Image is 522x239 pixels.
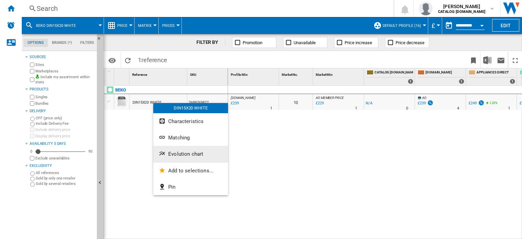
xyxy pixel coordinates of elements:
[168,184,175,190] span: Pin
[153,163,228,179] button: Add to selections...
[168,135,190,141] span: Matching
[168,168,213,174] span: Add to selections...
[153,103,228,113] div: DIN15X20 WHITE
[153,113,228,130] button: Characteristics
[153,130,228,146] button: Matching
[153,179,228,195] button: Pin...
[168,118,204,124] span: Characteristics
[153,146,228,162] button: Evolution chart
[168,151,203,157] span: Evolution chart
